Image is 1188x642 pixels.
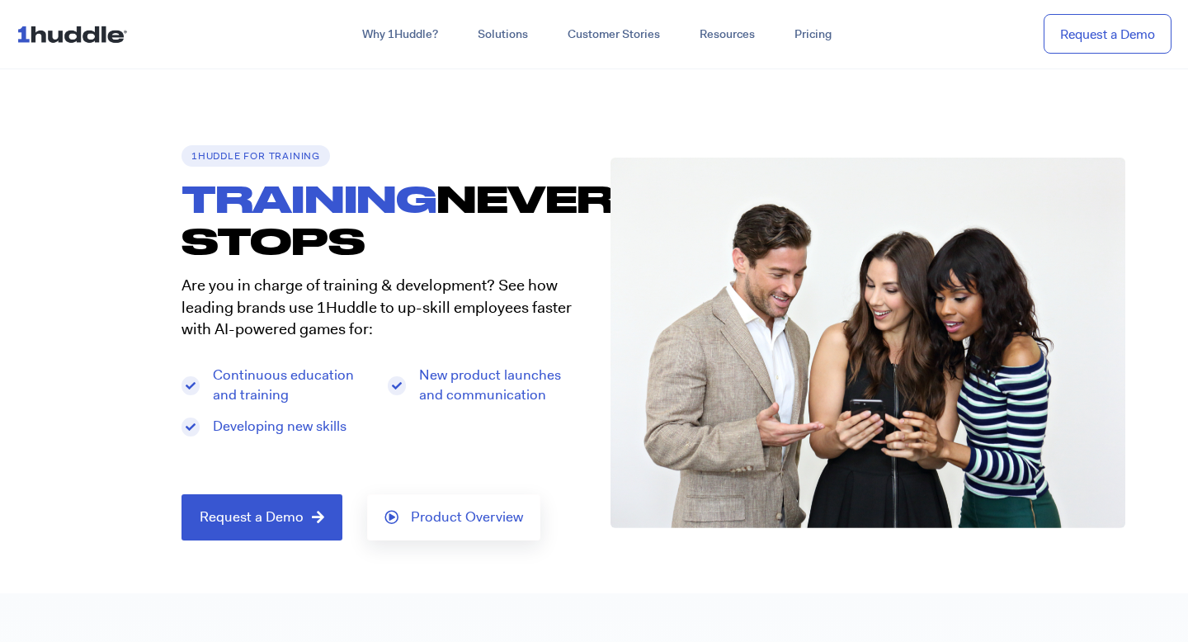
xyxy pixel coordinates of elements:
[1044,14,1171,54] a: Request a Demo
[415,366,578,405] span: New product launches and communication
[209,366,372,405] span: Continuous education and training
[411,510,523,525] span: Product Overview
[458,20,548,50] a: Solutions
[181,145,330,167] h6: 1Huddle for TRAINING
[367,494,540,541] a: Product Overview
[200,510,304,525] span: Request a Demo
[548,20,680,50] a: Customer Stories
[181,177,594,262] h1: NEVER STOPS
[181,275,577,341] p: Are you in charge of training & development? See how leading brands use 1Huddle to up-skill emplo...
[16,18,134,50] img: ...
[680,20,775,50] a: Resources
[209,417,346,437] span: Developing new skills
[775,20,851,50] a: Pricing
[342,20,458,50] a: Why 1Huddle?
[181,177,436,220] span: TRAINING
[181,494,342,541] a: Request a Demo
